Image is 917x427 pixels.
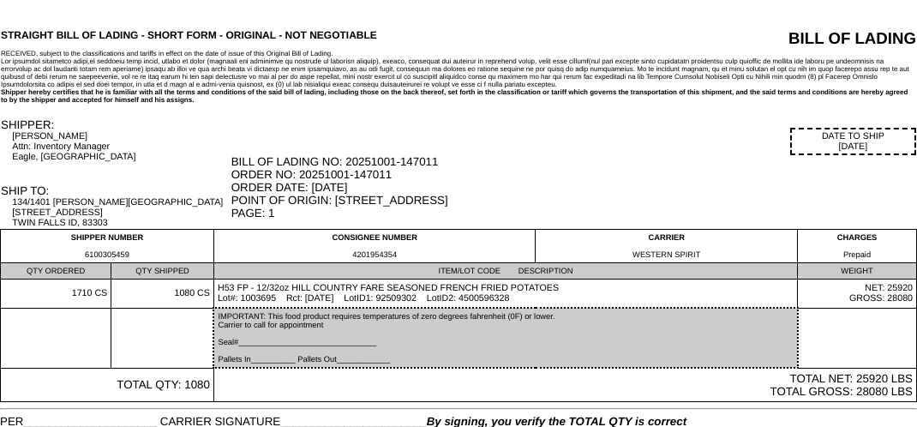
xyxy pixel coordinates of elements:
[798,263,917,280] td: WEIGHT
[1,230,214,263] td: SHIPPER NUMBER
[213,280,797,309] td: H53 FP - 12/32oz HILL COUNTRY FARE SEASONED FRENCH FRIED POTATOES Lot#: 1003695 Rct: [DATE] LotID...
[662,29,916,48] div: BILL OF LADING
[790,128,916,155] div: DATE TO SHIP [DATE]
[218,250,532,259] div: 4201954354
[539,250,794,259] div: WESTERN SPIRIT
[12,131,229,162] div: [PERSON_NAME] Attn: Inventory Manager Eagle, [GEOGRAPHIC_DATA]
[213,368,916,402] td: TOTAL NET: 25920 LBS TOTAL GROSS: 28080 LBS
[1,88,916,104] div: Shipper hereby certifies that he is familiar with all the terms and conditions of the said bill o...
[231,155,916,220] div: BILL OF LADING NO: 20251001-147011 ORDER NO: 20251001-147011 ORDER DATE: [DATE] POINT OF ORIGIN: ...
[4,250,210,259] div: 6100305459
[213,308,797,368] td: IMPORTANT: This food product requires temperatures of zero degrees fahrenheit (0F) or lower. Carr...
[801,250,913,259] div: Prepaid
[798,230,917,263] td: CHARGES
[1,118,230,131] div: SHIPPER:
[111,280,214,309] td: 1080 CS
[536,230,798,263] td: CARRIER
[213,263,797,280] td: ITEM/LOT CODE DESCRIPTION
[1,280,111,309] td: 1710 CS
[111,263,214,280] td: QTY SHIPPED
[213,230,536,263] td: CONSIGNEE NUMBER
[798,280,917,309] td: NET: 25920 GROSS: 28080
[1,368,214,402] td: TOTAL QTY: 1080
[1,184,230,197] div: SHIP TO:
[12,197,229,228] div: 134/1401 [PERSON_NAME][GEOGRAPHIC_DATA] [STREET_ADDRESS] TWIN FALLS ID, 83303
[1,263,111,280] td: QTY ORDERED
